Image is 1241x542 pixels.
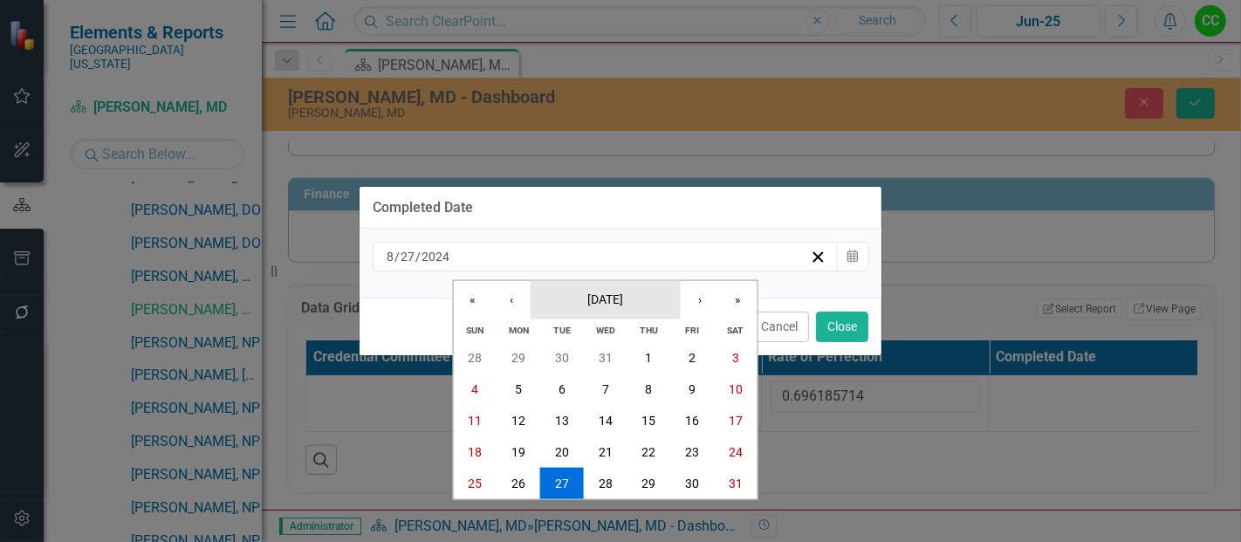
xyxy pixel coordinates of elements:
[670,436,714,468] button: August 23, 2024
[645,351,652,365] abbr: August 1, 2024
[729,477,743,491] abbr: August 31, 2024
[685,445,699,459] abbr: August 23, 2024
[454,342,497,374] button: July 28, 2024
[599,414,613,428] abbr: August 14, 2024
[816,312,868,342] button: Close
[685,414,699,428] abbr: August 16, 2024
[509,325,529,336] abbr: Monday
[394,249,400,264] span: /
[469,445,483,459] abbr: August 18, 2024
[497,374,540,405] button: August 5, 2024
[729,445,743,459] abbr: August 24, 2024
[497,405,540,436] button: August 12, 2024
[727,325,744,336] abbr: Saturday
[531,280,681,319] button: [DATE]
[602,382,609,396] abbr: August 7, 2024
[641,477,655,491] abbr: August 29, 2024
[641,445,655,459] abbr: August 22, 2024
[469,477,483,491] abbr: August 25, 2024
[627,436,670,468] button: August 22, 2024
[454,374,497,405] button: August 4, 2024
[599,351,613,365] abbr: July 31, 2024
[599,445,613,459] abbr: August 21, 2024
[685,477,699,491] abbr: August 30, 2024
[750,312,809,342] button: Cancel
[689,382,696,396] abbr: August 9, 2024
[467,325,484,336] abbr: Sunday
[627,468,670,499] button: August 29, 2024
[421,248,450,265] input: yyyy
[454,436,497,468] button: August 18, 2024
[640,325,658,336] abbr: Thursday
[689,351,696,365] abbr: August 2, 2024
[729,414,743,428] abbr: August 17, 2024
[469,351,483,365] abbr: July 28, 2024
[641,414,655,428] abbr: August 15, 2024
[454,280,492,319] button: «
[511,414,525,428] abbr: August 12, 2024
[497,342,540,374] button: July 29, 2024
[553,325,571,336] abbr: Tuesday
[540,468,584,499] button: August 27, 2024
[540,436,584,468] button: August 20, 2024
[732,351,739,365] abbr: August 3, 2024
[497,436,540,468] button: August 19, 2024
[584,468,627,499] button: August 28, 2024
[685,325,699,336] abbr: Friday
[645,382,652,396] abbr: August 8, 2024
[714,374,758,405] button: August 10, 2024
[627,405,670,436] button: August 15, 2024
[555,477,569,491] abbr: August 27, 2024
[627,342,670,374] button: August 1, 2024
[584,436,627,468] button: August 21, 2024
[729,382,743,396] abbr: August 10, 2024
[540,342,584,374] button: July 30, 2024
[497,468,540,499] button: August 26, 2024
[469,414,483,428] abbr: August 11, 2024
[714,342,758,374] button: August 3, 2024
[454,468,497,499] button: August 25, 2024
[540,405,584,436] button: August 13, 2024
[492,280,531,319] button: ‹
[515,382,522,396] abbr: August 5, 2024
[472,382,479,396] abbr: August 4, 2024
[714,468,758,499] button: August 31, 2024
[555,414,569,428] abbr: August 13, 2024
[714,405,758,436] button: August 17, 2024
[373,200,473,216] div: Completed Date
[670,374,714,405] button: August 9, 2024
[540,374,584,405] button: August 6, 2024
[511,351,525,365] abbr: July 29, 2024
[400,248,415,265] input: dd
[584,342,627,374] button: July 31, 2024
[587,292,623,305] span: [DATE]
[714,436,758,468] button: August 24, 2024
[511,477,525,491] abbr: August 26, 2024
[555,351,569,365] abbr: July 30, 2024
[584,405,627,436] button: August 14, 2024
[599,477,613,491] abbr: August 28, 2024
[454,405,497,436] button: August 11, 2024
[386,248,394,265] input: mm
[559,382,566,396] abbr: August 6, 2024
[627,374,670,405] button: August 8, 2024
[555,445,569,459] abbr: August 20, 2024
[511,445,525,459] abbr: August 19, 2024
[681,280,719,319] button: ›
[670,342,714,374] button: August 2, 2024
[670,468,714,499] button: August 30, 2024
[584,374,627,405] button: August 7, 2024
[670,405,714,436] button: August 16, 2024
[596,325,615,336] abbr: Wednesday
[415,249,421,264] span: /
[719,280,758,319] button: »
